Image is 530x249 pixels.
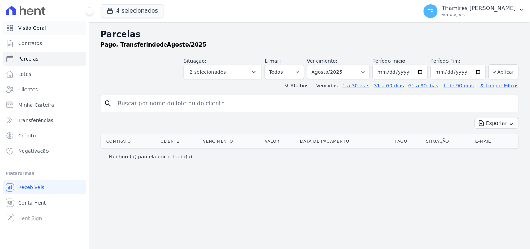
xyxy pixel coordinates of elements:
[18,148,49,155] span: Negativação
[392,134,423,148] th: Pago
[313,83,340,88] label: Vencidos:
[431,57,486,65] label: Período Fim:
[343,83,370,88] a: 1 a 30 dias
[307,58,337,64] label: Vencimento:
[18,184,44,191] span: Recebíveis
[428,9,434,14] span: TP
[262,134,297,148] th: Valor
[167,41,206,48] strong: Agosto/2025
[3,67,86,81] a: Lotes
[101,41,160,48] strong: Pago, Transferindo
[3,98,86,112] a: Minha Carteira
[3,180,86,194] a: Recebíveis
[373,58,407,64] label: Período Inicío:
[184,65,262,79] button: 2 selecionados
[3,36,86,50] a: Contratos
[442,12,516,17] p: Ver opções
[158,134,200,148] th: Cliente
[374,83,404,88] a: 31 a 60 dias
[418,1,530,21] button: TP Thamires [PERSON_NAME] Ver opções
[3,52,86,66] a: Parcelas
[408,83,438,88] a: 61 a 90 dias
[3,113,86,127] a: Transferências
[473,134,509,148] th: E-mail
[18,117,53,124] span: Transferências
[442,5,516,12] p: Thamires [PERSON_NAME]
[114,97,516,111] input: Buscar por nome do lote ou do cliente
[3,196,86,210] a: Conta Hent
[18,55,38,62] span: Parcelas
[101,28,519,41] h2: Parcelas
[6,169,84,178] div: Plataformas
[3,144,86,158] a: Negativação
[423,134,473,148] th: Situação
[443,83,474,88] a: + de 90 dias
[101,41,206,49] p: de
[101,4,164,17] button: 4 selecionados
[200,134,262,148] th: Vencimento
[285,83,308,88] label: ↯ Atalhos
[297,134,392,148] th: Data de Pagamento
[18,40,42,47] span: Contratos
[18,101,54,108] span: Minha Carteira
[18,24,46,31] span: Visão Geral
[101,134,158,148] th: Contrato
[18,71,31,78] span: Lotes
[3,129,86,143] a: Crédito
[109,153,193,160] p: Nenhum(a) parcela encontrado(a)
[265,58,282,64] label: E-mail:
[18,132,36,139] span: Crédito
[3,83,86,97] a: Clientes
[190,68,226,76] span: 2 selecionados
[477,83,519,88] a: ✗ Limpar Filtros
[3,21,86,35] a: Visão Geral
[184,58,206,64] label: Situação:
[18,86,38,93] span: Clientes
[104,99,112,108] i: search
[489,64,519,79] button: Aplicar
[475,118,519,129] button: Exportar
[18,199,46,206] span: Conta Hent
